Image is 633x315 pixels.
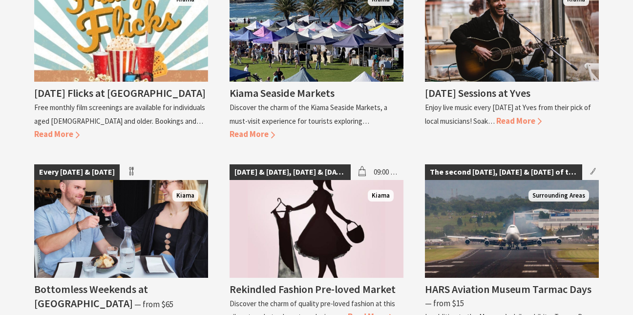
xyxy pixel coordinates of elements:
[496,115,542,126] span: Read More
[425,298,464,309] span: ⁠— from $15
[425,103,591,125] p: Enjoy live music every [DATE] at Yves from their pick of local musicians! Soak…
[425,180,599,278] img: This air craft holds the record for non stop flight from London to Sydney. Record set in August 198
[230,164,351,180] span: [DATE] & [DATE], [DATE] & [DATE]
[172,190,198,202] span: Kiama
[230,86,335,100] h4: Kiama Seaside Markets
[425,86,530,100] h4: [DATE] Sessions at Yves
[230,129,275,139] span: Read More
[34,282,148,310] h4: Bottomless Weekends at [GEOGRAPHIC_DATA]
[34,180,208,278] img: Couple dining with wine and grazing board laughing
[230,282,396,296] h4: Rekindled Fashion Pre-loved Market
[34,164,120,180] span: Every [DATE] & [DATE]
[34,103,205,125] p: Free monthly film screenings are available for individuals aged [DEMOGRAPHIC_DATA] and older. Boo...
[425,282,591,296] h4: HARS Aviation Museum Tarmac Days
[34,86,206,100] h4: [DATE] Flicks at [GEOGRAPHIC_DATA]
[425,164,582,180] span: The second [DATE], [DATE] & [DATE] of the month
[230,103,387,125] p: Discover the charm of the Kiama Seaside Markets, a must-visit experience for tourists exploring…
[528,190,589,202] span: Surrounding Areas
[134,299,173,310] span: ⁠— from $65
[34,129,80,139] span: Read More
[368,190,394,202] span: Kiama
[230,180,403,278] img: fashion
[369,164,403,180] span: 09:00 am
